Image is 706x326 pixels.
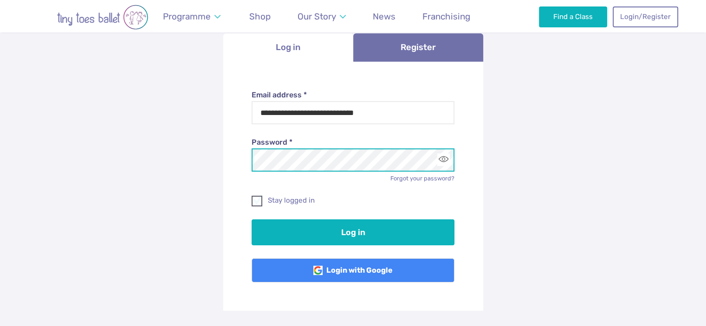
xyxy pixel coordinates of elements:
[298,11,336,22] span: Our Story
[245,6,275,27] a: Shop
[249,11,271,22] span: Shop
[252,258,454,282] a: Login with Google
[422,11,470,22] span: Franchising
[252,90,454,100] label: Email address *
[369,6,400,27] a: News
[613,6,678,27] a: Login/Register
[252,137,454,147] label: Password *
[418,6,475,27] a: Franchising
[390,175,454,182] a: Forgot your password?
[353,33,483,62] a: Register
[313,266,323,275] img: Google Logo
[163,11,211,22] span: Programme
[159,6,225,27] a: Programme
[293,6,350,27] a: Our Story
[437,153,450,166] button: Toggle password visibility
[373,11,395,22] span: News
[539,6,607,27] a: Find a Class
[252,196,454,205] label: Stay logged in
[252,219,454,245] button: Log in
[28,5,177,30] img: tiny toes ballet
[223,62,483,311] div: Log in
